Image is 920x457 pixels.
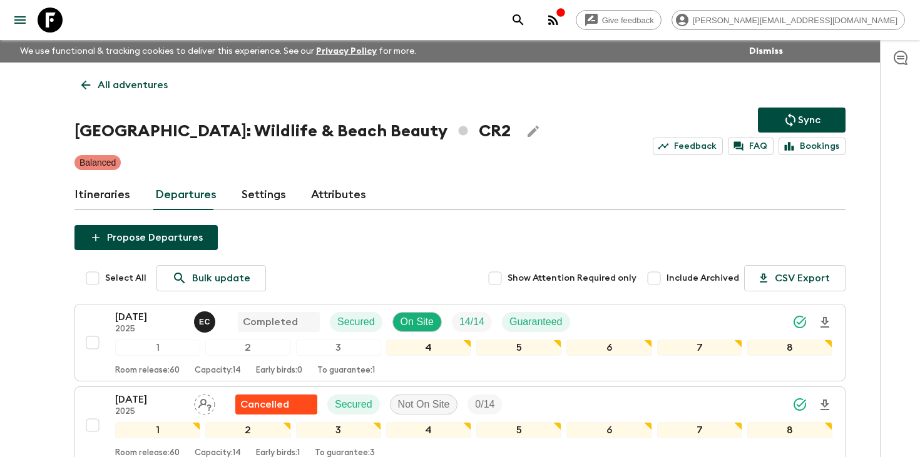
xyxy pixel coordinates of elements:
[240,397,289,412] p: Cancelled
[243,314,298,329] p: Completed
[576,10,662,30] a: Give feedback
[74,304,846,381] button: [DATE]2025Eduardo Caravaca CompletedSecuredOn SiteTrip FillGuaranteed12345678Room release:60Capac...
[235,394,317,414] div: Flash Pack cancellation
[79,156,116,169] p: Balanced
[506,8,531,33] button: search adventures
[74,180,130,210] a: Itineraries
[105,272,146,284] span: Select All
[115,309,184,324] p: [DATE]
[798,113,820,128] p: Sync
[98,78,168,93] p: All adventures
[115,407,184,417] p: 2025
[115,366,180,376] p: Room release: 60
[476,422,561,438] div: 5
[115,324,184,334] p: 2025
[392,312,442,332] div: On Site
[311,180,366,210] a: Attributes
[15,40,421,63] p: We use functional & tracking cookies to deliver this experience. See our for more.
[779,138,846,155] a: Bookings
[667,272,739,284] span: Include Archived
[386,339,471,356] div: 4
[747,422,832,438] div: 8
[205,422,290,438] div: 2
[746,43,786,60] button: Dismiss
[8,8,33,33] button: menu
[509,314,563,329] p: Guaranteed
[657,339,742,356] div: 7
[115,339,200,356] div: 1
[74,119,511,144] h1: [GEOGRAPHIC_DATA]: Wildlife & Beach Beauty CR2
[817,398,832,413] svg: Download Onboarding
[475,397,494,412] p: 0 / 14
[521,119,546,144] button: Edit Adventure Title
[296,422,381,438] div: 3
[194,398,215,408] span: Assign pack leader
[792,314,807,329] svg: Synced Successfully
[398,397,450,412] p: Not On Site
[459,314,484,329] p: 14 / 14
[155,180,217,210] a: Departures
[566,339,652,356] div: 6
[156,265,266,291] a: Bulk update
[672,10,905,30] div: [PERSON_NAME][EMAIL_ADDRESS][DOMAIN_NAME]
[74,73,175,98] a: All adventures
[566,422,652,438] div: 6
[316,47,377,56] a: Privacy Policy
[205,339,290,356] div: 2
[194,315,218,325] span: Eduardo Caravaca
[192,271,250,286] p: Bulk update
[327,394,380,414] div: Secured
[653,138,723,155] a: Feedback
[468,394,502,414] div: Trip Fill
[115,422,200,438] div: 1
[337,314,375,329] p: Secured
[657,422,742,438] div: 7
[317,366,375,376] p: To guarantee: 1
[330,312,382,332] div: Secured
[792,397,807,412] svg: Synced Successfully
[508,272,636,284] span: Show Attention Required only
[195,366,241,376] p: Capacity: 14
[74,225,218,250] button: Propose Departures
[686,16,904,25] span: [PERSON_NAME][EMAIL_ADDRESS][DOMAIN_NAME]
[758,108,846,133] button: Sync adventure departures to the booking engine
[335,397,372,412] p: Secured
[452,312,492,332] div: Trip Fill
[296,339,381,356] div: 3
[476,339,561,356] div: 5
[728,138,774,155] a: FAQ
[242,180,286,210] a: Settings
[386,422,471,438] div: 4
[401,314,434,329] p: On Site
[744,265,846,291] button: CSV Export
[595,16,661,25] span: Give feedback
[817,315,832,330] svg: Download Onboarding
[256,366,302,376] p: Early birds: 0
[115,392,184,407] p: [DATE]
[747,339,832,356] div: 8
[390,394,458,414] div: Not On Site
